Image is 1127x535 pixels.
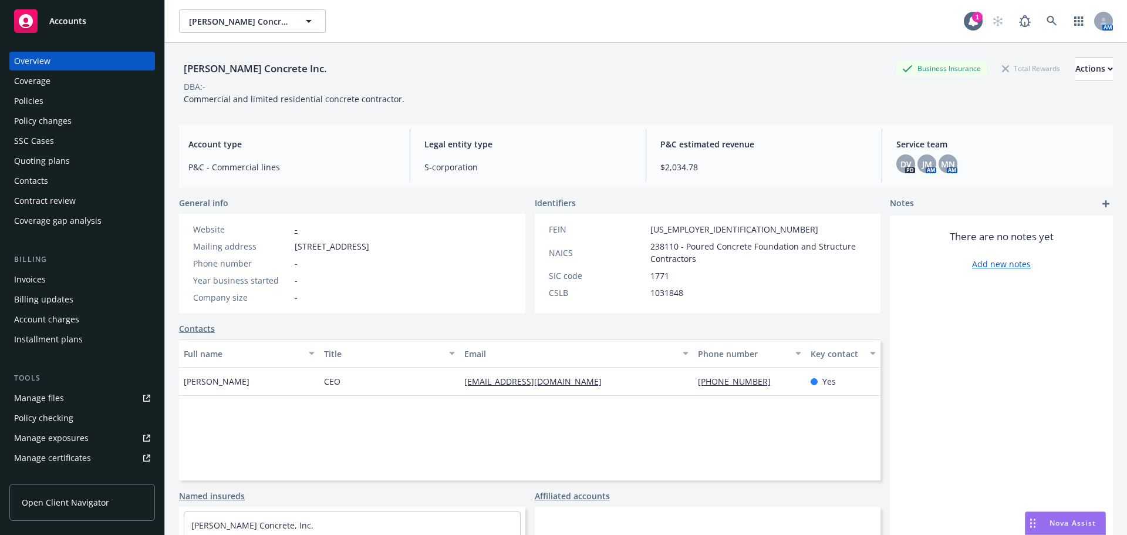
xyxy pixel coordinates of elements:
a: Manage files [9,389,155,408]
div: Total Rewards [996,61,1066,76]
button: Nova Assist [1025,512,1106,535]
div: Title [324,348,442,360]
a: Report a Bug [1013,9,1037,33]
a: Manage certificates [9,449,155,467]
span: General info [179,197,228,209]
span: - [295,257,298,270]
span: Open Client Navigator [22,496,109,509]
a: Affiliated accounts [535,490,610,502]
div: Tools [9,372,155,384]
a: Coverage gap analysis [9,211,155,230]
a: add [1099,197,1113,211]
div: Website [193,223,290,235]
div: Year business started [193,274,290,287]
div: Key contact [811,348,863,360]
div: Manage files [14,389,64,408]
span: [US_EMPLOYER_IDENTIFICATION_NUMBER] [650,223,818,235]
span: Account type [188,138,396,150]
div: Policy changes [14,112,72,130]
span: Service team [896,138,1104,150]
div: Mailing address [193,240,290,253]
div: Phone number [193,257,290,270]
button: Email [460,339,693,368]
button: Phone number [693,339,805,368]
span: Commercial and limited residential concrete contractor. [184,93,404,105]
div: Policy checking [14,409,73,428]
span: 238110 - Poured Concrete Foundation and Structure Contractors [650,240,867,265]
div: SSC Cases [14,132,54,150]
span: [PERSON_NAME] Concrete Inc. [189,15,291,28]
a: Invoices [9,270,155,289]
div: Business Insurance [896,61,987,76]
a: Account charges [9,310,155,329]
span: Identifiers [535,197,576,209]
a: [PHONE_NUMBER] [698,376,780,387]
div: Email [464,348,676,360]
a: Named insureds [179,490,245,502]
a: Billing updates [9,290,155,309]
div: FEIN [549,223,646,235]
div: Account charges [14,310,79,329]
div: Billing updates [14,290,73,309]
div: Invoices [14,270,46,289]
span: [STREET_ADDRESS] [295,240,369,253]
button: Key contact [806,339,880,368]
div: Actions [1075,58,1113,80]
span: Legal entity type [424,138,632,150]
a: Policy changes [9,112,155,130]
a: Policies [9,92,155,110]
a: Start snowing [986,9,1010,33]
span: S-corporation [424,161,632,173]
div: Full name [184,348,302,360]
a: Search [1040,9,1064,33]
div: DBA: - [184,80,205,93]
span: Nova Assist [1050,518,1096,528]
div: Overview [14,52,50,70]
span: $2,034.78 [660,161,868,173]
a: Accounts [9,5,155,38]
a: - [295,224,298,235]
button: Title [319,339,460,368]
a: Coverage [9,72,155,90]
button: Full name [179,339,319,368]
span: Accounts [49,16,86,26]
span: MN [941,158,955,170]
span: DV [900,158,912,170]
div: Contacts [14,171,48,190]
div: Manage claims [14,469,73,487]
div: Coverage gap analysis [14,211,102,230]
a: Switch app [1067,9,1091,33]
a: Add new notes [972,258,1031,270]
div: Manage certificates [14,449,91,467]
div: Phone number [698,348,788,360]
div: Contract review [14,191,76,210]
span: Notes [890,197,914,211]
span: There are no notes yet [950,230,1054,244]
div: Policies [14,92,43,110]
div: Drag to move [1025,512,1040,534]
a: Quoting plans [9,152,155,170]
a: Policy checking [9,409,155,428]
div: Installment plans [14,330,83,349]
a: Contacts [179,322,215,335]
button: Actions [1075,57,1113,80]
a: Overview [9,52,155,70]
a: Installment plans [9,330,155,349]
button: [PERSON_NAME] Concrete Inc. [179,9,326,33]
a: Contract review [9,191,155,210]
div: CSLB [549,287,646,299]
div: NAICS [549,247,646,259]
div: [PERSON_NAME] Concrete Inc. [179,61,332,76]
a: Manage exposures [9,429,155,447]
div: Manage exposures [14,429,89,447]
div: 1 [972,12,983,22]
span: JM [922,158,932,170]
span: 1771 [650,270,669,282]
span: - [295,274,298,287]
span: - [295,291,298,304]
a: SSC Cases [9,132,155,150]
div: Company size [193,291,290,304]
div: Billing [9,254,155,265]
div: SIC code [549,270,646,282]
